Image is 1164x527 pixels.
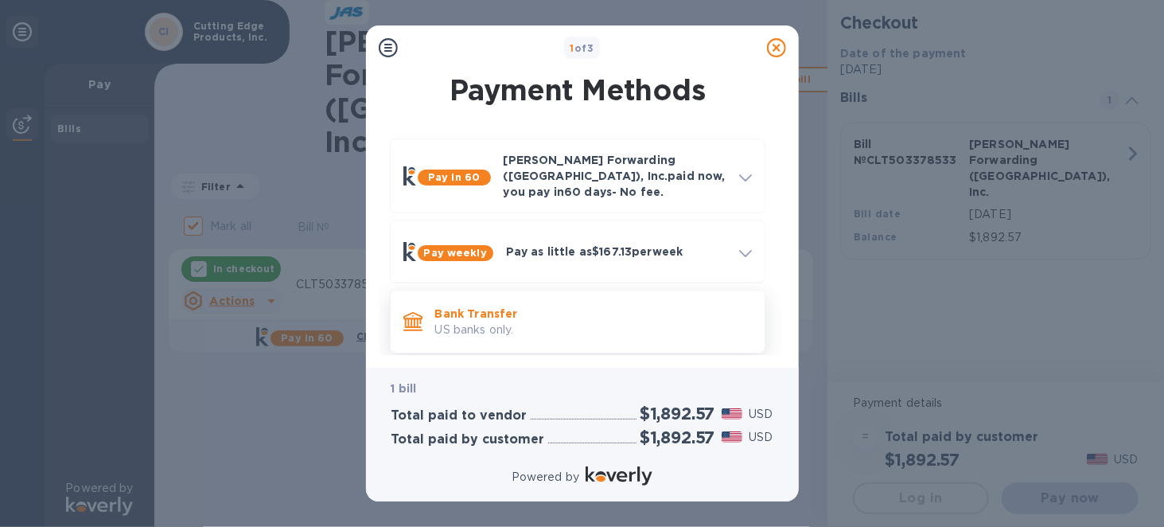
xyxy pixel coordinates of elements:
[391,432,545,447] h3: Total paid by customer
[506,244,726,260] p: Pay as little as $167.13 per week
[722,431,743,443] img: USD
[722,408,743,420] img: USD
[749,406,773,423] p: USD
[570,42,574,54] span: 1
[424,247,487,259] b: Pay weekly
[435,322,752,338] p: US banks only.
[391,408,527,424] h3: Total paid to vendor
[387,73,769,107] h1: Payment Methods
[428,171,480,183] b: Pay in 60
[640,427,714,447] h2: $1,892.57
[570,42,594,54] b: of 3
[512,469,579,486] p: Powered by
[640,404,714,424] h2: $1,892.57
[586,466,652,486] img: Logo
[749,429,773,446] p: USD
[391,382,417,395] b: 1 bill
[435,306,752,322] p: Bank Transfer
[504,152,726,200] p: [PERSON_NAME] Forwarding ([GEOGRAPHIC_DATA]), Inc. paid now, you pay in 60 days - No fee.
